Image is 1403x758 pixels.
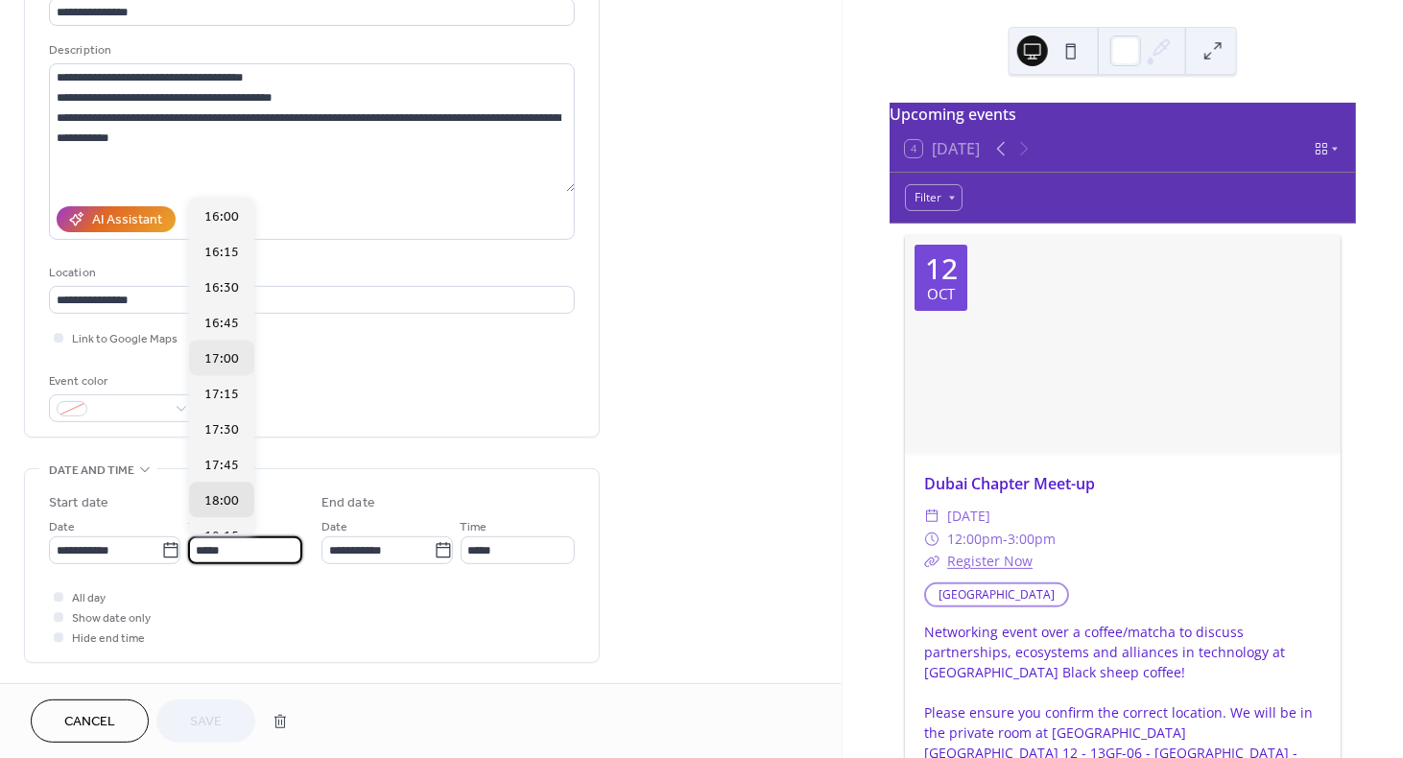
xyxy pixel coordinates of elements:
[924,505,939,528] div: ​
[204,420,239,440] span: 17:30
[947,505,990,528] span: [DATE]
[924,473,1095,494] a: Dubai Chapter Meet-up
[947,552,1033,570] a: Register Now
[204,278,239,298] span: 16:30
[461,518,487,538] span: Time
[204,314,239,334] span: 16:45
[925,254,958,283] div: 12
[49,263,571,283] div: Location
[321,518,347,538] span: Date
[924,550,939,573] div: ​
[204,385,239,405] span: 17:15
[1003,528,1008,551] span: -
[64,713,115,733] span: Cancel
[204,207,239,227] span: 16:00
[72,589,106,609] span: All day
[890,103,1356,126] div: Upcoming events
[924,528,939,551] div: ​
[927,287,955,301] div: Oct
[49,461,134,481] span: Date and time
[72,629,145,650] span: Hide end time
[204,456,239,476] span: 17:45
[947,528,1003,551] span: 12:00pm
[57,206,176,232] button: AI Assistant
[204,349,239,369] span: 17:00
[31,699,149,743] button: Cancel
[204,243,239,263] span: 16:15
[72,330,178,350] span: Link to Google Maps
[321,493,375,513] div: End date
[49,40,571,60] div: Description
[49,371,193,391] div: Event color
[204,527,239,547] span: 18:15
[204,491,239,511] span: 18:00
[49,493,108,513] div: Start date
[72,609,151,629] span: Show date only
[92,211,162,231] div: AI Assistant
[1008,528,1056,551] span: 3:00pm
[188,518,215,538] span: Time
[49,518,75,538] span: Date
